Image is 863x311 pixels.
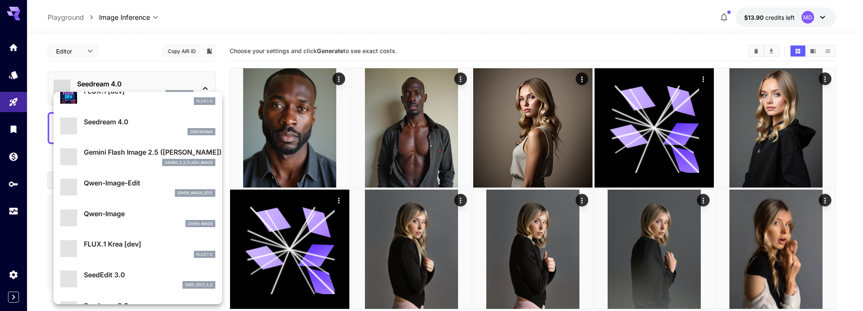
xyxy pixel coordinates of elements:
[84,239,215,249] p: FLUX.1 Krea [dev]
[84,300,215,311] p: Seedream 3.0
[196,252,213,257] p: FLUX.1 D
[177,190,213,196] p: qwen_image_edit
[84,178,215,188] p: Qwen-Image-Edit
[60,83,215,108] div: FLUX.1 [dev]FLUX.1 D
[84,270,215,280] p: SeedEdit 3.0
[60,205,215,231] div: Qwen-ImageQwen Image
[185,282,213,288] p: seed_edit_3_0
[60,174,215,200] div: Qwen-Image-Editqwen_image_edit
[196,98,213,104] p: FLUX.1 D
[60,113,215,139] div: Seedream 4.0seedream4
[60,236,215,261] div: FLUX.1 Krea [dev]FLUX.1 D
[190,129,213,135] p: seedream4
[60,266,215,292] div: SeedEdit 3.0seed_edit_3_0
[84,117,215,127] p: Seedream 4.0
[60,144,215,169] div: Gemini Flash Image 2.5 ([PERSON_NAME])gemini_2_5_flash_image
[84,147,215,157] p: Gemini Flash Image 2.5 ([PERSON_NAME])
[188,221,213,227] p: Qwen Image
[165,160,213,166] p: gemini_2_5_flash_image
[84,209,215,219] p: Qwen-Image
